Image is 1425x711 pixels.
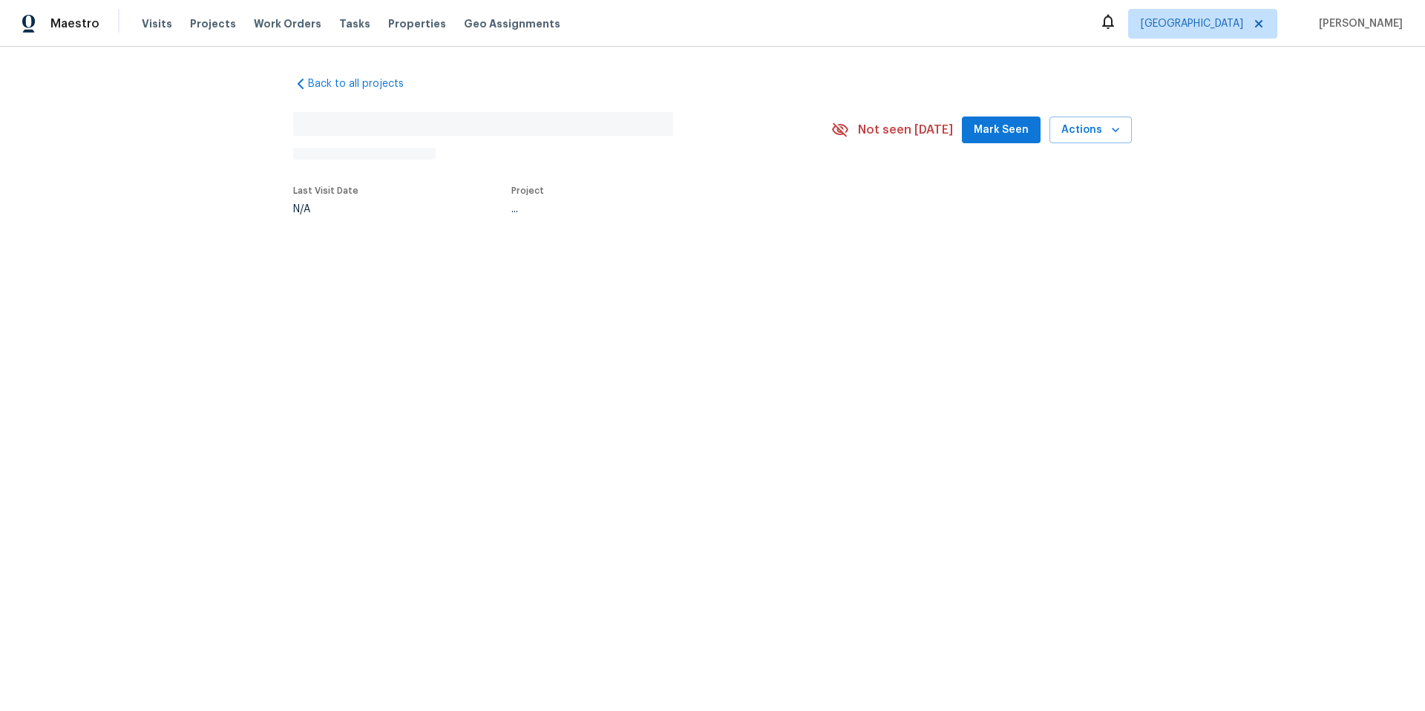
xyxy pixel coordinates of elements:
[974,121,1029,140] span: Mark Seen
[1141,16,1243,31] span: [GEOGRAPHIC_DATA]
[293,76,436,91] a: Back to all projects
[190,16,236,31] span: Projects
[511,186,544,195] span: Project
[142,16,172,31] span: Visits
[293,204,358,214] div: N/A
[50,16,99,31] span: Maestro
[293,186,358,195] span: Last Visit Date
[1313,16,1403,31] span: [PERSON_NAME]
[962,117,1041,144] button: Mark Seen
[1061,121,1120,140] span: Actions
[339,19,370,29] span: Tasks
[511,204,796,214] div: ...
[254,16,321,31] span: Work Orders
[388,16,446,31] span: Properties
[1049,117,1132,144] button: Actions
[858,122,953,137] span: Not seen [DATE]
[464,16,560,31] span: Geo Assignments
